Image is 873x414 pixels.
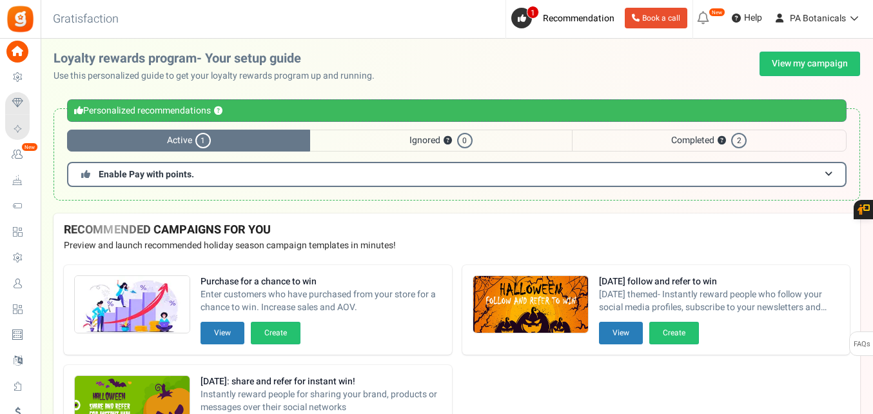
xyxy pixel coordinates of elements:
p: Preview and launch recommended holiday season campaign templates in minutes! [64,239,850,252]
span: [DATE] themed- Instantly reward people who follow your social media profiles, subscribe to your n... [599,288,840,314]
button: Create [649,322,699,344]
button: ? [718,137,726,145]
button: ? [214,107,222,115]
span: FAQs [853,332,870,357]
button: Create [251,322,300,344]
span: 1 [527,6,539,19]
a: Book a call [625,8,687,28]
span: Enable Pay with points. [99,168,194,181]
span: 1 [195,133,211,148]
span: Completed [572,130,847,152]
strong: [DATE] follow and refer to win [599,275,840,288]
em: New [21,143,38,152]
img: Recommended Campaigns [473,276,588,334]
h4: RECOMMENDED CAMPAIGNS FOR YOU [64,224,850,237]
h2: Loyalty rewards program- Your setup guide [54,52,385,66]
span: PA Botanicals [790,12,846,25]
button: View [201,322,244,344]
strong: [DATE]: share and refer for instant win! [201,375,442,388]
button: View [599,322,643,344]
a: Help [727,8,767,28]
strong: Purchase for a chance to win [201,275,442,288]
h3: Gratisfaction [39,6,133,32]
em: New [709,8,725,17]
span: Recommendation [543,12,614,25]
button: ? [444,137,452,145]
p: Use this personalized guide to get your loyalty rewards program up and running. [54,70,385,83]
a: New [5,144,35,166]
span: Instantly reward people for sharing your brand, products or messages over their social networks [201,388,442,414]
img: Gratisfaction [6,5,35,34]
span: 0 [457,133,473,148]
a: View my campaign [760,52,860,76]
span: 2 [731,133,747,148]
span: Help [741,12,762,25]
span: Enter customers who have purchased from your store for a chance to win. Increase sales and AOV. [201,288,442,314]
div: Personalized recommendations [67,99,847,122]
span: Ignored [310,130,571,152]
span: Active [67,130,310,152]
img: Recommended Campaigns [75,276,190,334]
a: 1 Recommendation [511,8,620,28]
